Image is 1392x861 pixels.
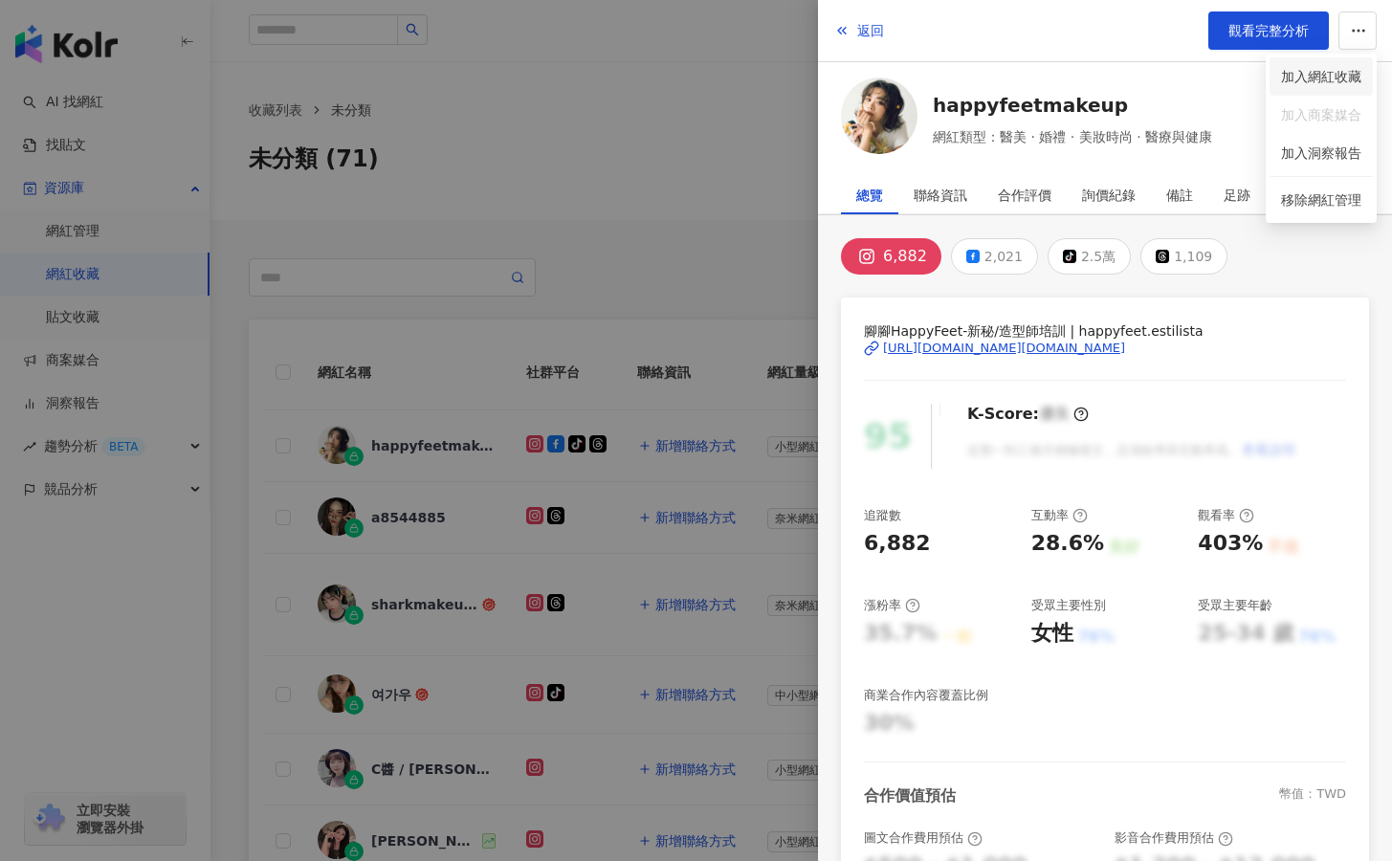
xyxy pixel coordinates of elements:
div: 幣值：TWD [1279,785,1346,806]
div: 詢價紀錄 [1082,176,1136,214]
div: 加入網紅收藏 [1281,66,1361,87]
img: KOL Avatar [841,77,917,154]
div: [URL][DOMAIN_NAME][DOMAIN_NAME] [883,340,1125,357]
div: 圖文合作費用預估 [864,829,983,847]
span: 加入洞察報告 [1281,145,1361,161]
button: 2,021 [951,238,1038,275]
div: 403% [1198,529,1263,559]
div: 2,021 [984,243,1023,270]
button: 返回 [833,11,885,50]
div: 足跡 [1224,176,1250,214]
div: 受眾主要年齡 [1198,597,1272,614]
button: 6,882 [841,238,941,275]
span: 移除網紅管理 [1281,192,1361,208]
div: 漲粉率 [864,597,920,614]
span: 腳腳HappyFeet-新秘/造型師培訓 | happyfeet.estilista [864,320,1346,342]
div: 備註 [1166,176,1193,214]
button: 1,109 [1140,238,1227,275]
div: 聯絡資訊 [914,176,967,214]
div: 2.5萬 [1081,243,1116,270]
button: 2.5萬 [1048,238,1131,275]
div: 28.6% [1031,529,1104,559]
div: 影音合作費用預估 [1115,829,1233,847]
div: 互動率 [1031,507,1088,524]
a: 觀看完整分析 [1208,11,1329,50]
div: 6,882 [883,243,927,270]
div: 合作價值預估 [864,785,956,806]
div: 女性 [1031,619,1073,649]
div: 追蹤數 [864,507,901,524]
div: K-Score : [967,404,1089,425]
a: [URL][DOMAIN_NAME][DOMAIN_NAME] [864,340,1346,357]
span: 加入商案媒合 [1281,107,1361,122]
a: KOL Avatar [841,77,917,161]
div: 合作評價 [998,176,1051,214]
div: 6,882 [864,529,931,559]
span: 網紅類型：醫美 · 婚禮 · 美妝時尚 · 醫療與健康 [933,126,1212,147]
div: 總覽 [856,176,883,214]
div: 1,109 [1174,243,1212,270]
span: 返回 [857,23,884,38]
div: 觀看率 [1198,507,1254,524]
div: 受眾主要性別 [1031,597,1106,614]
span: 觀看完整分析 [1228,23,1309,38]
a: happyfeetmakeup [933,92,1212,119]
div: 商業合作內容覆蓋比例 [864,687,988,704]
